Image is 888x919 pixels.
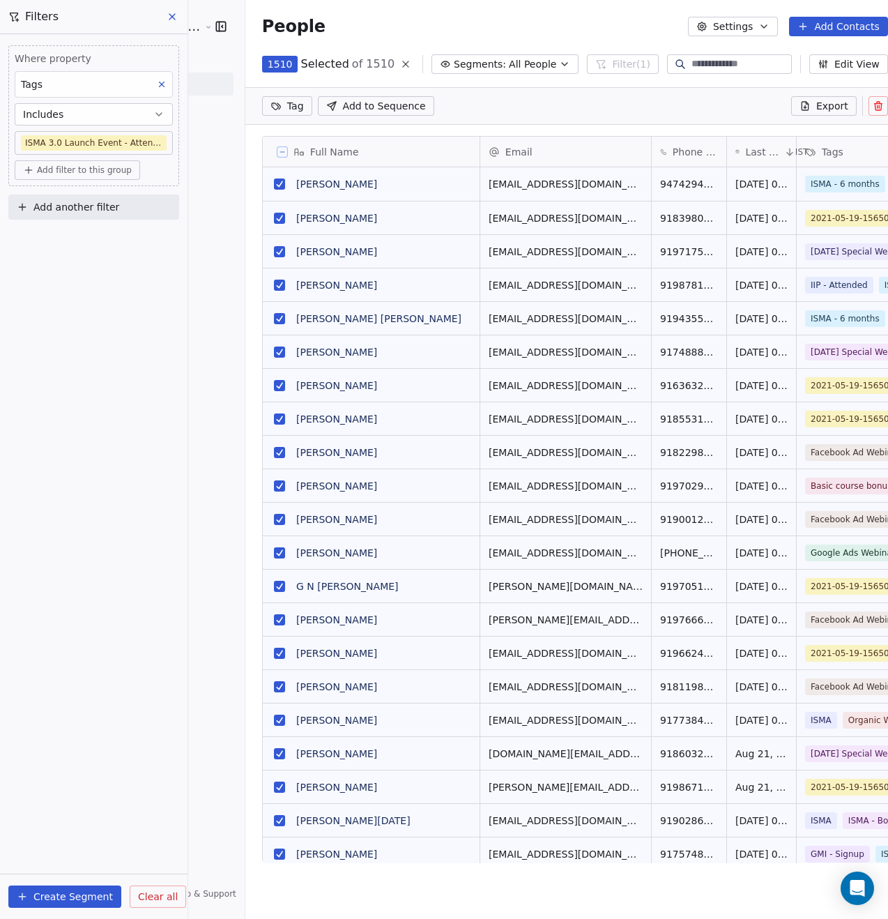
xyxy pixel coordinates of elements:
[310,145,359,159] span: Full Name
[343,99,426,113] span: Add to Sequence
[489,680,643,694] span: [EMAIL_ADDRESS][DOMAIN_NAME]
[809,54,888,74] button: Edit View
[296,280,377,291] a: [PERSON_NAME]
[296,748,377,759] a: [PERSON_NAME]
[805,712,837,729] span: ISMA
[735,579,788,593] span: [DATE] 05:19 PM
[296,380,377,391] a: [PERSON_NAME]
[296,179,377,190] a: [PERSON_NAME]
[660,312,718,326] span: 919435521788
[172,888,236,899] span: Help & Support
[489,613,643,627] span: [PERSON_NAME][EMAIL_ADDRESS][PERSON_NAME][DOMAIN_NAME]
[296,347,377,358] a: [PERSON_NAME]
[735,479,788,493] span: [DATE] 05:20 PM
[296,614,377,625] a: [PERSON_NAME]
[735,814,788,828] span: [DATE] 05:13 PM
[735,613,788,627] span: [DATE] 05:18 PM
[489,646,643,660] span: [EMAIL_ADDRESS][DOMAIN_NAME]
[816,99,848,113] span: Export
[489,446,643,459] span: [EMAIL_ADDRESS][DOMAIN_NAME]
[660,579,718,593] span: 919705150059
[489,847,643,861] span: [EMAIL_ADDRESS][DOMAIN_NAME]
[296,246,377,257] a: [PERSON_NAME]
[489,412,643,426] span: [EMAIL_ADDRESS][DOMAIN_NAME]
[489,278,643,292] span: [EMAIL_ADDRESS][DOMAIN_NAME]
[263,137,480,167] div: Full Name
[489,780,643,794] span: [PERSON_NAME][EMAIL_ADDRESS][PERSON_NAME][DOMAIN_NAME]
[296,480,377,492] a: [PERSON_NAME]
[300,56,349,73] span: Selected
[660,613,718,627] span: 919766698195
[660,680,718,694] span: 918119801576
[296,213,377,224] a: [PERSON_NAME]
[352,56,395,73] span: of 1510
[263,167,480,863] div: grid
[805,310,885,327] span: ISMA - 6 months
[587,54,659,74] button: Filter(1)
[735,747,788,761] span: Aug 21, 2025 05:15 PM
[735,546,788,560] span: [DATE] 05:20 PM
[489,379,643,393] span: [EMAIL_ADDRESS][DOMAIN_NAME]
[489,512,643,526] span: [EMAIL_ADDRESS][DOMAIN_NAME]
[735,245,788,259] span: [DATE] 05:25 PM
[489,479,643,493] span: [EMAIL_ADDRESS][DOMAIN_NAME]
[660,177,718,191] span: 9474294739
[735,177,788,191] span: [DATE] 05:27 PM
[262,16,326,37] span: People
[735,847,788,861] span: [DATE] 05:11 PM
[296,581,399,592] a: G N [PERSON_NAME]
[660,379,718,393] span: 916363201856
[296,782,377,793] a: [PERSON_NAME]
[805,277,873,294] span: IIP - Attended
[660,847,718,861] span: 917574828085
[791,96,857,116] button: Export
[454,57,506,72] span: Segments:
[296,681,377,692] a: [PERSON_NAME]
[660,713,718,727] span: 917738492758
[660,747,718,761] span: 918603246537
[296,514,377,525] a: [PERSON_NAME]
[745,145,781,159] span: Last Activity Date
[489,747,643,761] span: [DOMAIN_NAME][EMAIL_ADDRESS][DOMAIN_NAME]
[660,780,718,794] span: 919867130857
[296,413,377,425] a: [PERSON_NAME]
[735,379,788,393] span: [DATE] 05:22 PM
[735,278,788,292] span: [DATE] 05:24 PM
[660,512,718,526] span: 919001229228
[735,512,788,526] span: [DATE] 05:20 PM
[822,145,843,159] span: Tags
[505,145,533,159] span: Email
[660,245,718,259] span: 919717500338
[735,211,788,225] span: [DATE] 05:27 PM
[287,99,304,113] span: Tag
[158,888,236,899] a: Help & Support
[489,814,643,828] span: [EMAIL_ADDRESS][DOMAIN_NAME]
[660,446,718,459] span: 918229823061
[727,137,796,167] div: Last Activity DateIST
[735,780,788,794] span: Aug 21, 2025 05:15 PM
[296,648,377,659] a: [PERSON_NAME]
[660,546,718,560] span: [PHONE_NUMBER]
[489,211,643,225] span: [EMAIL_ADDRESS][DOMAIN_NAME]
[489,312,643,326] span: [EMAIL_ADDRESS][DOMAIN_NAME]
[660,211,718,225] span: 918398003261
[262,96,312,116] button: Tag
[17,15,194,38] button: [PERSON_NAME] School of Finance LLP
[296,547,377,559] a: [PERSON_NAME]
[489,245,643,259] span: [EMAIL_ADDRESS][DOMAIN_NAME]
[660,345,718,359] span: 917488886287
[296,849,377,860] a: [PERSON_NAME]
[296,815,411,826] a: [PERSON_NAME][DATE]
[268,57,293,71] span: 1510
[489,713,643,727] span: [EMAIL_ADDRESS][DOMAIN_NAME]
[262,56,298,73] button: 1510
[735,412,788,426] span: [DATE] 05:20 PM
[735,680,788,694] span: [DATE] 05:18 PM
[688,17,778,36] button: Settings
[660,479,718,493] span: 919702925165
[735,646,788,660] span: [DATE] 05:18 PM
[673,145,718,159] span: Phone Number
[660,646,718,660] span: 919662427809
[660,412,718,426] span: 918553131732
[296,313,461,324] a: [PERSON_NAME] [PERSON_NAME]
